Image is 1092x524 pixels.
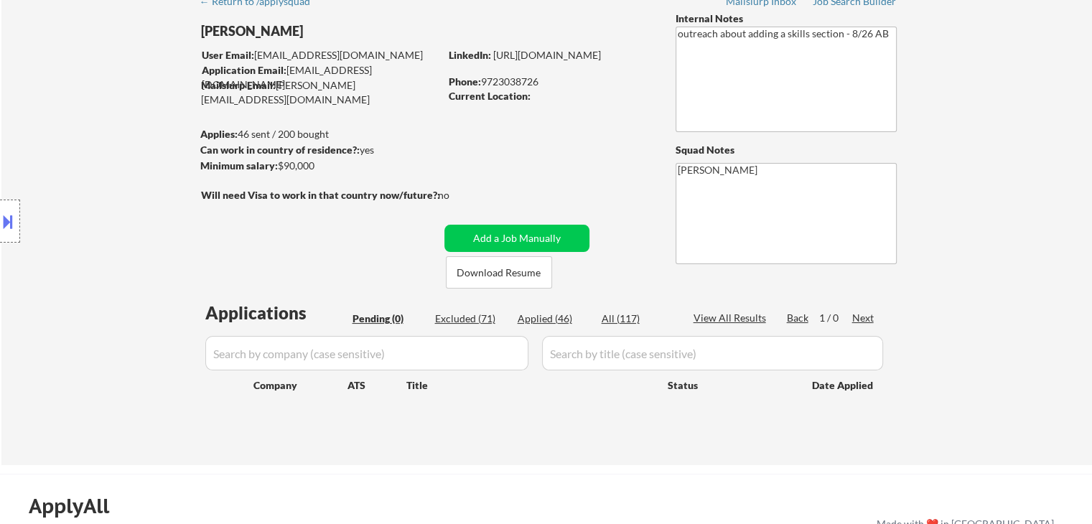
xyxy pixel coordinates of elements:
div: ATS [347,378,406,393]
strong: LinkedIn: [449,49,491,61]
div: Applications [205,304,347,322]
strong: Application Email: [202,64,286,76]
strong: User Email: [202,49,254,61]
div: [PERSON_NAME][EMAIL_ADDRESS][DOMAIN_NAME] [201,78,439,106]
div: Next [852,311,875,325]
div: $90,000 [200,159,439,173]
div: Status [668,372,791,398]
input: Search by title (case sensitive) [542,336,883,370]
div: 1 / 0 [819,311,852,325]
div: 9723038726 [449,75,652,89]
input: Search by company (case sensitive) [205,336,528,370]
div: [PERSON_NAME] [201,22,496,40]
div: ApplyAll [29,494,126,518]
div: no [438,188,479,202]
strong: Mailslurp Email: [201,79,276,91]
strong: Can work in country of residence?: [200,144,360,156]
strong: Phone: [449,75,481,88]
div: Applied (46) [518,312,589,326]
strong: Current Location: [449,90,531,102]
button: Download Resume [446,256,552,289]
a: [URL][DOMAIN_NAME] [493,49,601,61]
div: Pending (0) [353,312,424,326]
div: Back [787,311,810,325]
div: All (117) [602,312,673,326]
div: Date Applied [812,378,875,393]
div: Squad Notes [676,143,897,157]
div: 46 sent / 200 bought [200,127,439,141]
div: [EMAIL_ADDRESS][DOMAIN_NAME] [202,48,439,62]
div: Company [253,378,347,393]
div: Excluded (71) [435,312,507,326]
strong: Will need Visa to work in that country now/future?: [201,189,440,201]
div: Title [406,378,654,393]
div: [EMAIL_ADDRESS][DOMAIN_NAME] [202,63,439,91]
div: Internal Notes [676,11,897,26]
div: View All Results [694,311,770,325]
div: yes [200,143,435,157]
button: Add a Job Manually [444,225,589,252]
